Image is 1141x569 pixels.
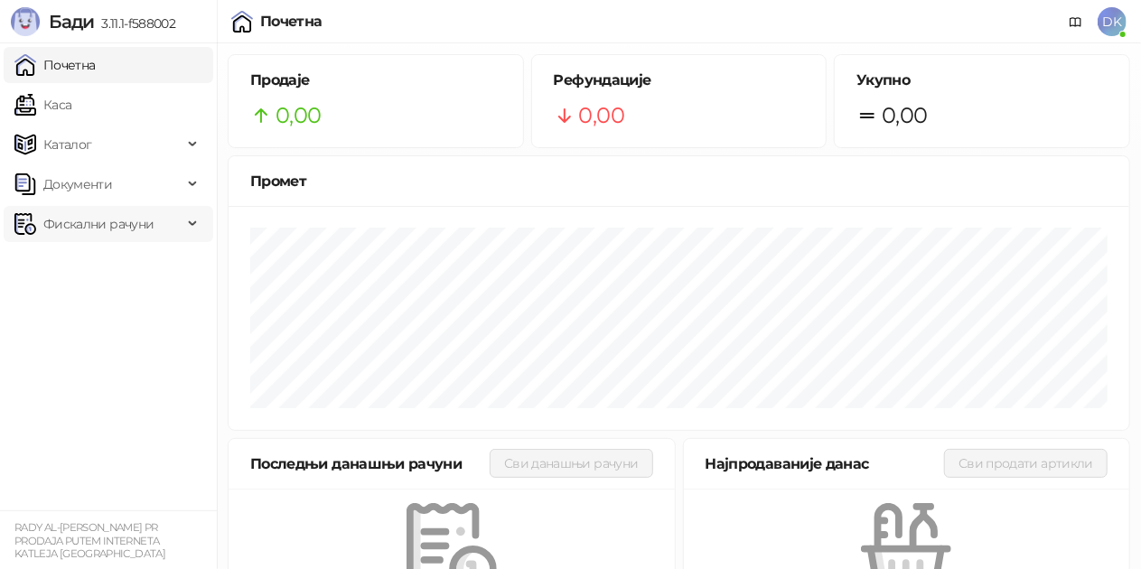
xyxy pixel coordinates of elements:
span: 0,00 [882,98,927,133]
span: 0,00 [579,98,624,133]
div: Последњи данашњи рачуни [250,452,490,475]
button: Сви продати артикли [944,449,1108,478]
span: Каталог [43,126,92,163]
h5: Укупно [856,70,1108,91]
a: Каса [14,87,71,123]
span: Документи [43,166,112,202]
img: Logo [11,7,40,36]
span: Фискални рачуни [43,206,154,242]
button: Сви данашњи рачуни [490,449,652,478]
h5: Рефундације [554,70,805,91]
span: 0,00 [276,98,321,133]
span: DK [1098,7,1127,36]
div: Промет [250,170,1108,192]
small: RADY AL-[PERSON_NAME] PR PRODAJA PUTEM INTERNETA KATLEJA [GEOGRAPHIC_DATA] [14,521,165,560]
div: Најпродаваније данас [706,452,945,475]
span: 3.11.1-f588002 [94,15,175,32]
a: Документација [1062,7,1090,36]
div: Почетна [260,14,323,29]
span: Бади [49,11,94,33]
h5: Продаје [250,70,501,91]
a: Почетна [14,47,96,83]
